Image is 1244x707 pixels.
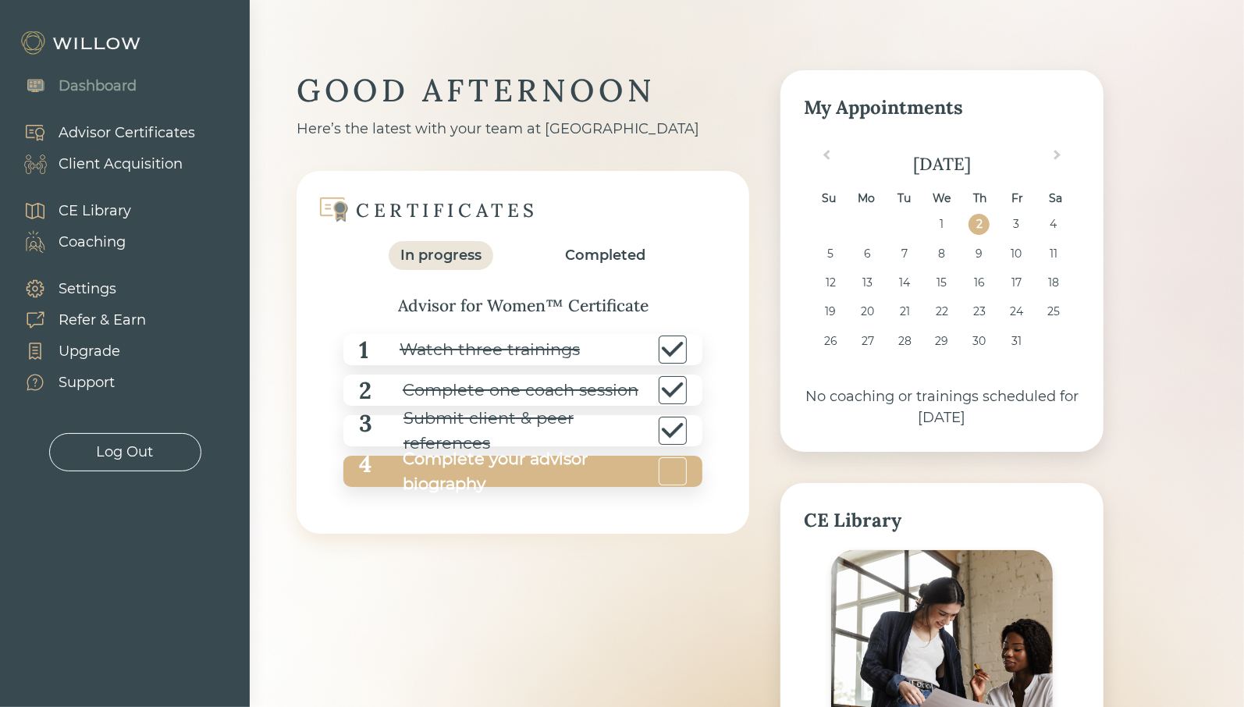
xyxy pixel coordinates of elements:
div: Choose Tuesday, October 14th, 2025 [894,272,915,293]
div: Choose Monday, October 6th, 2025 [857,243,878,265]
div: Upgrade [59,341,120,362]
div: Choose Saturday, October 25th, 2025 [1043,301,1064,322]
div: CE Library [804,506,1080,535]
div: Choose Saturday, October 18th, 2025 [1043,272,1064,293]
div: Mo [856,188,877,209]
a: Coaching [8,226,131,258]
div: Log Out [97,442,154,463]
div: Advisor Certificates [59,123,195,144]
div: Sa [1045,188,1066,209]
img: Willow [20,30,144,55]
a: Upgrade [8,336,146,367]
div: Choose Friday, October 24th, 2025 [1006,301,1027,322]
div: Coaching [59,232,126,253]
div: month 2025-10 [809,214,1075,360]
div: Choose Wednesday, October 22nd, 2025 [932,301,953,322]
a: Refer & Earn [8,304,146,336]
div: 2 [359,373,371,408]
button: Next Month [1047,147,1072,172]
div: GOOD AFTERNOON [297,70,749,111]
div: Dashboard [59,76,137,97]
div: Choose Sunday, October 5th, 2025 [820,243,841,265]
div: CE Library [59,201,131,222]
div: Here’s the latest with your team at [GEOGRAPHIC_DATA] [297,119,749,140]
div: Choose Saturday, October 4th, 2025 [1043,214,1064,235]
div: Choose Wednesday, October 1st, 2025 [932,214,953,235]
div: Choose Thursday, October 23rd, 2025 [969,301,990,322]
div: 1 [359,332,368,368]
div: Th [969,188,990,209]
div: Settings [59,279,116,300]
div: Choose Monday, October 13th, 2025 [857,272,878,293]
div: Choose Sunday, October 19th, 2025 [820,301,841,322]
div: My Appointments [804,94,1080,122]
div: 3 [359,406,372,456]
div: Choose Thursday, October 9th, 2025 [969,243,990,265]
div: 4 [359,446,371,496]
div: Advisor for Women™ Certificate [328,293,718,318]
button: Previous Month [812,147,837,172]
div: Choose Thursday, October 16th, 2025 [969,272,990,293]
a: Settings [8,273,146,304]
div: Choose Friday, October 10th, 2025 [1006,243,1027,265]
div: In progress [400,245,482,266]
div: Choose Tuesday, October 7th, 2025 [894,243,915,265]
div: Choose Wednesday, October 29th, 2025 [932,331,953,352]
div: Choose Wednesday, October 15th, 2025 [932,272,953,293]
div: [DATE] [804,151,1080,177]
div: Su [818,188,839,209]
div: Refer & Earn [59,310,146,331]
div: Submit client & peer references [372,406,655,456]
a: Advisor Certificates [8,117,195,148]
div: Choose Tuesday, October 28th, 2025 [894,331,915,352]
div: Choose Thursday, October 2nd, 2025 [969,214,990,235]
div: Watch three trainings [368,332,580,368]
div: We [932,188,953,209]
div: Support [59,372,115,393]
div: No coaching or trainings scheduled for [DATE] [804,386,1080,428]
div: Client Acquisition [59,154,183,175]
a: Client Acquisition [8,148,195,179]
div: Choose Friday, October 31st, 2025 [1006,331,1027,352]
div: Choose Friday, October 17th, 2025 [1006,272,1027,293]
div: Choose Thursday, October 30th, 2025 [969,331,990,352]
div: CERTIFICATES [356,198,538,222]
div: Completed [566,245,646,266]
a: CE Library [8,195,131,226]
a: Dashboard [8,70,137,101]
div: Choose Friday, October 3rd, 2025 [1006,214,1027,235]
div: Choose Saturday, October 11th, 2025 [1043,243,1064,265]
div: Choose Monday, October 20th, 2025 [857,301,878,322]
div: Complete your advisor biography [371,446,655,496]
div: Choose Wednesday, October 8th, 2025 [932,243,953,265]
div: Choose Sunday, October 12th, 2025 [820,272,841,293]
div: Choose Monday, October 27th, 2025 [857,331,878,352]
div: Tu [894,188,915,209]
div: Choose Sunday, October 26th, 2025 [820,331,841,352]
div: Complete one coach session [371,373,638,408]
div: Choose Tuesday, October 21st, 2025 [894,301,915,322]
div: Fr [1007,188,1028,209]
